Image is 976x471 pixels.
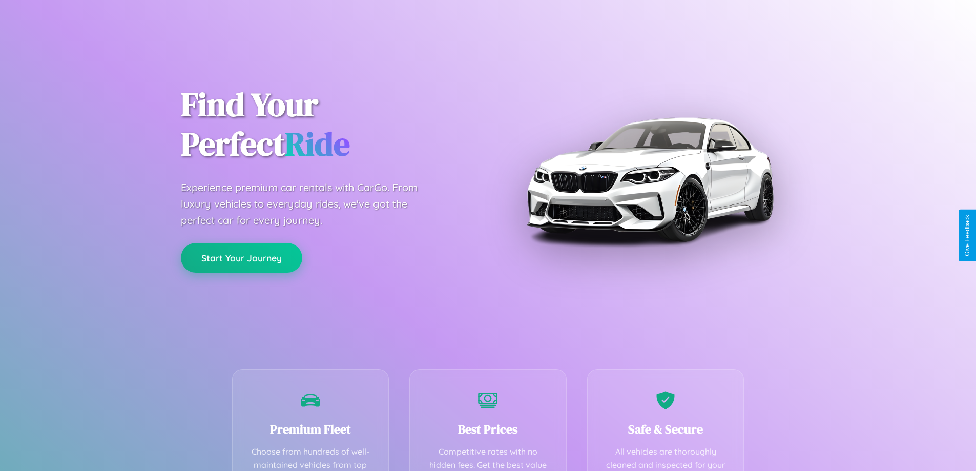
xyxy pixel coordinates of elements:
h3: Premium Fleet [248,421,373,438]
div: Give Feedback [964,215,971,256]
button: Start Your Journey [181,243,302,273]
h3: Best Prices [425,421,551,438]
h1: Find Your Perfect [181,85,473,164]
img: Premium BMW car rental vehicle [522,51,778,308]
p: Experience premium car rentals with CarGo. From luxury vehicles to everyday rides, we've got the ... [181,179,437,229]
h3: Safe & Secure [603,421,729,438]
span: Ride [285,121,350,166]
